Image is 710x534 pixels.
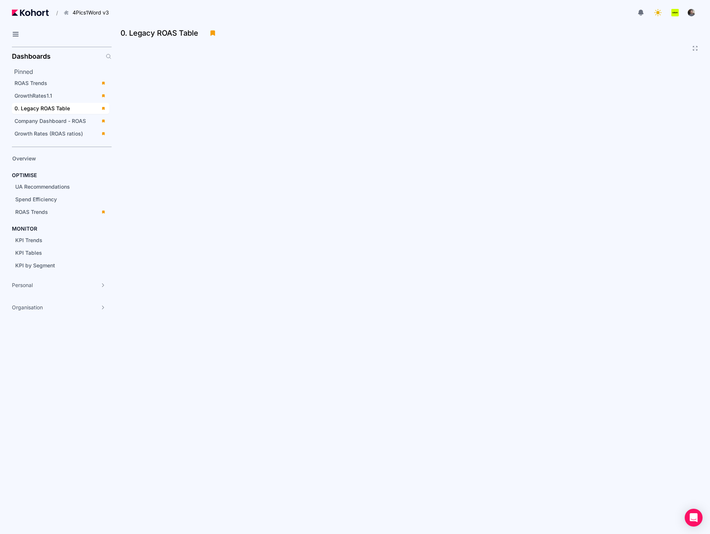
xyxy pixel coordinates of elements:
span: 0. Legacy ROAS Table [15,105,70,111]
span: KPI Tables [15,250,42,256]
h3: 0. Legacy ROAS Table [121,29,203,37]
button: Fullscreen [692,45,698,51]
a: Overview [10,153,99,164]
span: GrowthRates1.1 [15,92,52,99]
span: Spend Efficiency [15,196,57,202]
a: KPI Tables [13,247,99,258]
span: ROAS Trends [15,80,47,86]
a: KPI by Segment [13,260,99,271]
a: 0. Legacy ROAS Table [12,103,109,114]
a: KPI Trends [13,235,99,246]
img: logo_Lotum_Logo_20240521114851236074.png [671,9,679,16]
img: Kohort logo [12,9,49,16]
button: 4Pics1Word v3 [60,6,117,19]
a: GrowthRates1.1 [12,90,109,101]
span: / [50,9,58,17]
span: ROAS Trends [15,209,48,215]
a: Growth Rates (ROAS ratios) [12,128,109,139]
a: ROAS Trends [12,78,109,89]
span: Growth Rates (ROAS ratios) [15,130,83,137]
span: KPI Trends [15,237,42,243]
span: 4Pics1Word v3 [73,9,109,16]
a: ROAS Trends [13,206,109,218]
span: Personal [12,281,33,289]
h4: MONITOR [12,225,37,232]
span: Overview [12,155,36,162]
h2: Dashboards [12,53,51,60]
h4: OPTIMISE [12,172,37,179]
span: KPI by Segment [15,262,55,268]
a: Company Dashboard - ROAS [12,115,109,127]
div: Open Intercom Messenger [685,509,703,527]
h2: Pinned [14,67,112,76]
span: Organisation [12,304,43,311]
a: UA Recommendations [13,181,99,192]
span: Company Dashboard - ROAS [15,118,86,124]
span: UA Recommendations [15,183,70,190]
a: Spend Efficiency [13,194,99,205]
